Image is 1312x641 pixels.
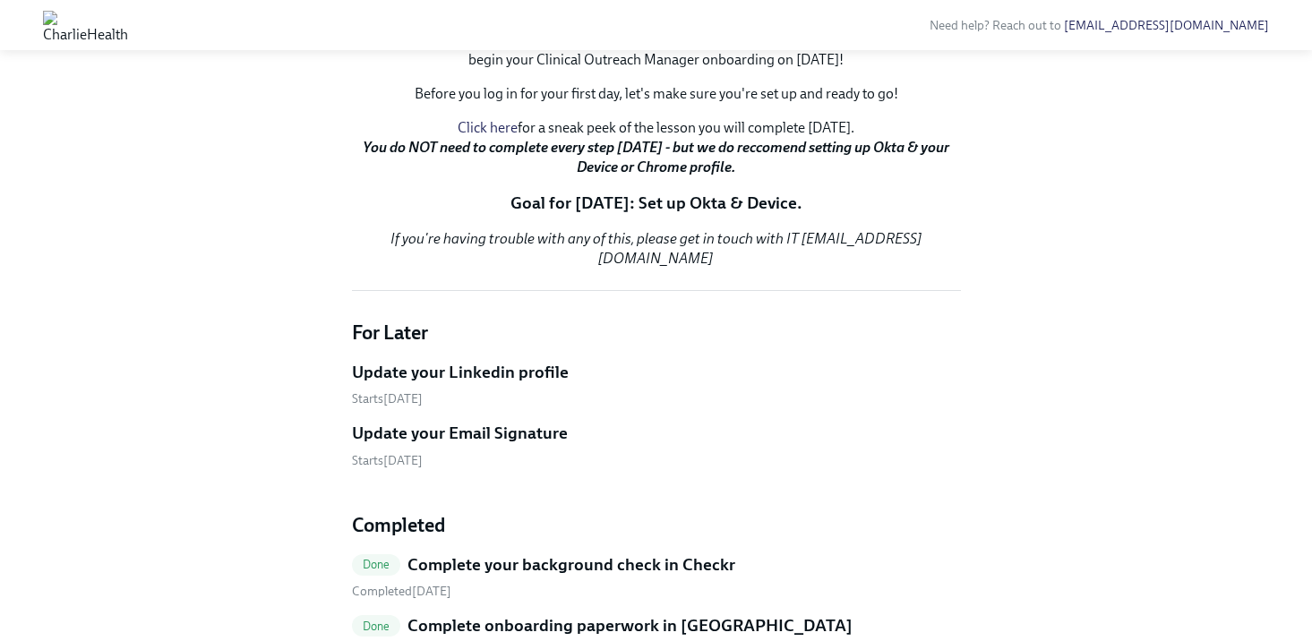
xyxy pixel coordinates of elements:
h5: Update your Linkedin profile [352,361,569,384]
h4: For Later [352,320,961,346]
span: Done [352,558,401,571]
span: Done [352,620,401,633]
h5: Complete onboarding paperwork in [GEOGRAPHIC_DATA] [407,614,853,637]
span: Need help? Reach out to [930,18,1269,33]
img: CharlieHealth [43,11,128,39]
span: Sunday, August 3rd 2025, 1:13 pm [352,584,451,599]
a: Click here [458,119,518,136]
p: Before you log in for your first day, let's make sure you're set up and ready to go! [352,84,961,104]
p: You did it [PERSON_NAME]! You've completed your preboarding tasks and you're now ready to begin y... [352,30,961,70]
a: [EMAIL_ADDRESS][DOMAIN_NAME] [1064,18,1269,33]
span: Monday, August 18th 2025, 10:00 am [352,453,423,468]
h5: Complete your background check in Checkr [407,553,735,577]
em: If you're having trouble with any of this, please get in touch with IT [EMAIL_ADDRESS][DOMAIN_NAME] [390,230,922,267]
h5: Update your Email Signature [352,422,568,445]
a: Update your Linkedin profileStarts[DATE] [352,361,961,408]
a: Update your Email SignatureStarts[DATE] [352,422,961,469]
p: Goal for [DATE]: Set up Okta & Device. [352,192,961,215]
span: Monday, August 18th 2025, 10:00 am [352,391,423,406]
h4: Completed [352,512,961,539]
a: DoneComplete your background check in Checkr Completed[DATE] [352,553,961,601]
p: for a sneak peek of the lesson you will complete [DATE]. [352,118,961,177]
strong: You do NOT need to complete every step [DATE] - but we do reccomend setting up Okta & your Device... [363,139,949,175]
